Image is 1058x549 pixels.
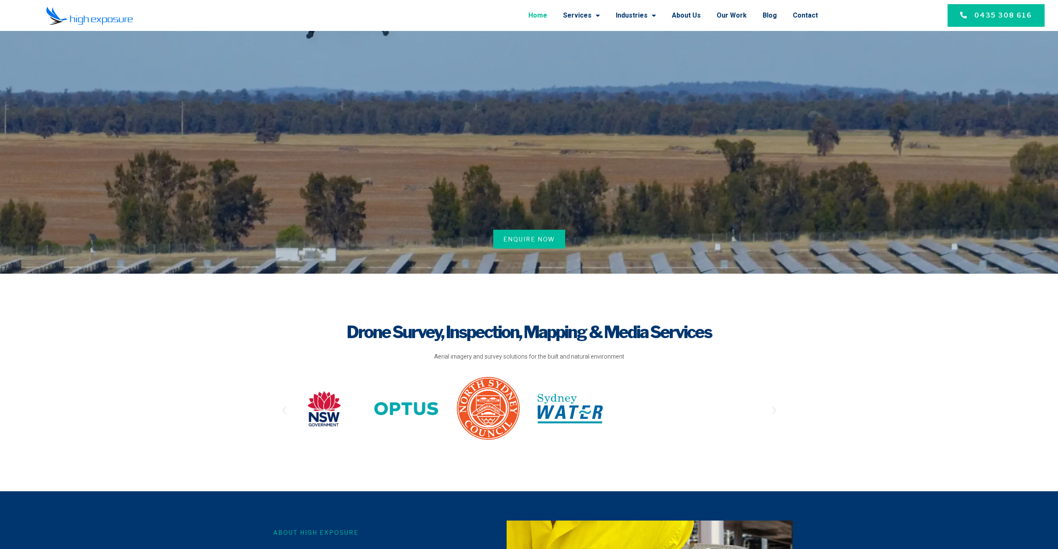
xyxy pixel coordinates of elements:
[46,6,133,25] img: Final-Logo copy
[374,390,439,427] img: Optus-Logo-2016-present
[538,394,603,423] img: sydney-water-logo-13AE903EDF-seeklogo.com
[528,5,547,26] a: Home
[538,394,603,427] div: 7 / 20
[273,528,491,537] h6: About High Exposure
[974,10,1032,21] span: 0435 308 616
[456,376,521,441] img: site-logo
[177,5,818,26] nav: Menu
[456,376,521,444] div: 6 / 20
[292,389,357,431] div: 4 / 20
[616,5,656,26] a: Industries
[793,5,818,26] a: Contact
[702,380,767,440] div: 9 / 20
[620,390,685,427] img: Telstra-Logo
[503,235,555,244] span: Enquire Now
[763,5,777,26] a: Blog
[620,390,685,430] div: 8 / 20
[563,5,600,26] a: Services
[292,389,357,428] img: NSW-Government-official-logo
[279,321,779,344] h1: Drone Survey, Inspection, Mapping & Media Services
[279,352,779,362] p: Aerial imagery and survey solutions for the built and natural environment
[948,4,1045,27] a: 0435 308 616
[702,380,767,437] img: The-Royal-Botanic-Gardens-Domain-Trust
[292,376,767,444] div: Image Carousel
[493,230,565,249] a: Enquire Now
[672,5,701,26] a: About Us
[374,390,439,430] div: 5 / 20
[717,5,747,26] a: Our Work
